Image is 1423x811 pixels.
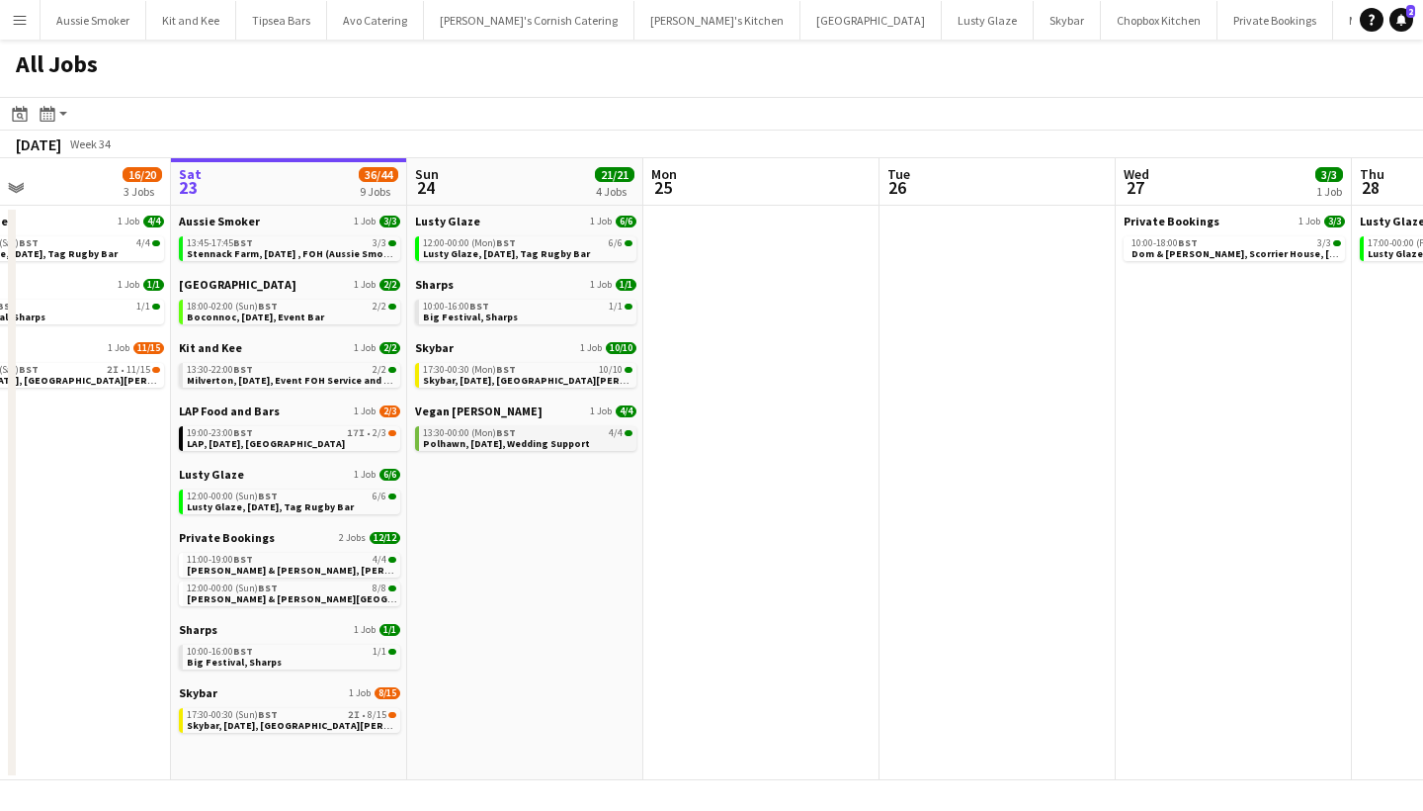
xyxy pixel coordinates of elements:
div: Aussie Smoker1 Job3/313:45-17:45BST3/3Stennack Farm, [DATE] , FOH (Aussie Smoker) [179,214,400,277]
button: Tipsea Bars [236,1,327,40]
span: 26 [884,176,910,199]
a: LAP Food and Bars1 Job2/3 [179,404,400,418]
span: 2/2 [373,365,386,375]
span: 1 Job [590,279,612,291]
a: Kit and Kee1 Job2/2 [179,340,400,355]
a: Lusty Glaze1 Job6/6 [179,467,400,482]
span: LAP Food and Bars [179,404,280,418]
button: [PERSON_NAME]'s Kitchen [634,1,800,40]
div: [GEOGRAPHIC_DATA]1 Job2/218:00-02:00 (Sun)BST2/2Boconnoc, [DATE], Event Bar [179,277,400,340]
span: Vegan Magda [415,404,543,418]
a: 2 [1389,8,1413,32]
a: Private Bookings1 Job3/3 [1124,214,1345,228]
span: 3/3 [1333,240,1341,246]
span: 3/3 [1315,167,1343,182]
button: Kit and Kee [146,1,236,40]
span: 10/10 [606,342,636,354]
span: 19:00-23:00 [187,428,253,438]
span: BST [258,300,278,313]
span: 2 [1406,5,1415,18]
span: 4/4 [388,557,396,563]
span: 8/15 [388,712,396,718]
span: Boconnoc, 23rd August, Event Bar [187,311,324,323]
div: Private Bookings2 Jobs12/1211:00-19:00BST4/4[PERSON_NAME] & [PERSON_NAME], [PERSON_NAME], [DATE]1... [179,530,400,622]
span: 1 Job [354,469,376,481]
span: BST [469,300,489,313]
span: Lusty Glaze [179,467,244,482]
span: 11:00-19:00 [187,555,253,565]
span: 2I [107,365,119,375]
span: Tue [887,165,910,183]
span: 3/3 [373,238,386,248]
span: BST [233,236,253,249]
span: 8/15 [375,687,400,699]
span: Wed [1124,165,1149,183]
a: 13:30-22:00BST2/2Milverton, [DATE], Event FOH Service and FOH (Kit and Kee) [187,363,396,386]
span: 1/1 [388,649,396,655]
span: 13:30-22:00 [187,365,253,375]
span: Lusty Glaze [415,214,480,228]
span: BST [258,582,278,594]
div: [DATE] [16,135,61,154]
span: BST [496,236,516,249]
div: Sharps1 Job1/110:00-16:00BST1/1Big Festival, Sharps [415,277,636,340]
div: Skybar1 Job8/1517:30-00:30 (Sun)BST2I•8/15Skybar, [DATE], [GEOGRAPHIC_DATA][PERSON_NAME] [179,685,400,737]
span: 13:45-17:45 [187,238,253,248]
a: Skybar1 Job8/15 [179,685,400,700]
span: 4/4 [616,405,636,417]
span: 23 [176,176,202,199]
span: 1 Job [108,342,129,354]
a: Private Bookings2 Jobs12/12 [179,530,400,545]
span: 1 Job [1298,216,1320,227]
span: 10/10 [625,367,632,373]
span: 17I [347,428,365,438]
span: 17:30-00:30 (Mon) [423,365,516,375]
span: 11/15 [133,342,164,354]
button: Skybar [1034,1,1101,40]
span: 2/3 [379,405,400,417]
span: Private Bookings [179,530,275,545]
span: 3/3 [379,216,400,227]
div: Kit and Kee1 Job2/213:30-22:00BST2/2Milverton, [DATE], Event FOH Service and FOH (Kit and Kee) [179,340,400,404]
span: Big Festival, Sharps [423,311,518,323]
span: Lusty Glaze, 23rd August, Tag Rugby Bar [187,500,354,513]
span: 1 Job [354,216,376,227]
span: 13:30-00:00 (Mon) [423,428,516,438]
span: 28 [1357,176,1384,199]
span: 10:00-18:00 [1131,238,1198,248]
span: 3/3 [388,240,396,246]
span: Big Festival, Sharps [187,656,282,669]
span: 18:00-02:00 (Sun) [187,302,278,312]
span: 12:00-00:00 (Sun) [187,584,278,593]
span: 6/6 [625,240,632,246]
a: Aussie Smoker1 Job3/3 [179,214,400,228]
a: Sharps1 Job1/1 [415,277,636,292]
span: 2/2 [388,367,396,373]
span: Sun [415,165,439,183]
span: Mon [651,165,677,183]
div: 3 Jobs [124,184,161,199]
div: Lusty Glaze1 Job6/612:00-00:00 (Sun)BST6/6Lusty Glaze, [DATE], Tag Rugby Bar [179,467,400,530]
span: 2/3 [388,430,396,436]
div: Sharps1 Job1/110:00-16:00BST1/1Big Festival, Sharps [179,622,400,685]
span: BST [233,363,253,376]
a: Skybar1 Job10/10 [415,340,636,355]
span: 11/15 [126,365,150,375]
span: Skybar, 24th August, St Agnes [423,374,675,387]
span: 1 Job [580,342,602,354]
button: [GEOGRAPHIC_DATA] [800,1,942,40]
button: Private Bookings [1217,1,1333,40]
span: 24 [412,176,439,199]
span: Connie & Isaac, Harlyn Bay, 23rd August [187,592,492,605]
span: 17:30-00:30 (Sun) [187,710,278,720]
span: LAP, 23rd August, Chagford [187,437,345,450]
span: Skybar, 23rd August, St Agnes [187,719,439,732]
span: Sat [179,165,202,183]
span: Kit and Kee [179,340,242,355]
a: 17:30-00:30 (Sun)BST2I•8/15Skybar, [DATE], [GEOGRAPHIC_DATA][PERSON_NAME] [187,708,396,731]
span: BST [233,645,253,658]
a: [GEOGRAPHIC_DATA]1 Job2/2 [179,277,400,292]
span: 2/2 [379,279,400,291]
span: 1 Job [118,216,139,227]
span: 1/1 [609,302,623,312]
